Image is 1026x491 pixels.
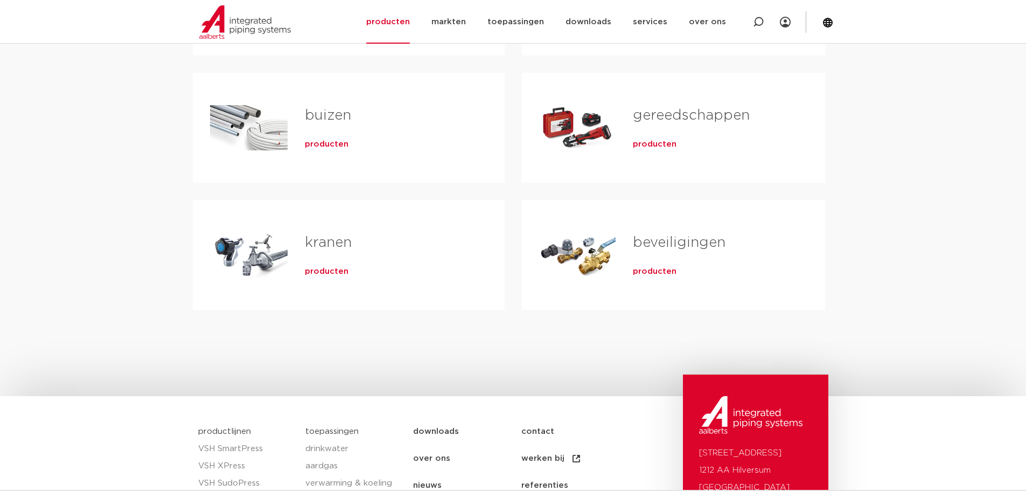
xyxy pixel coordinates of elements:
a: aardgas [305,458,402,475]
a: contact [521,418,630,445]
a: producten [633,139,676,150]
a: kranen [305,236,352,250]
a: gereedschappen [633,108,750,122]
a: over ons [413,445,521,472]
a: VSH SmartPress [198,440,295,458]
a: drinkwater [305,440,402,458]
a: downloads [413,418,521,445]
a: toepassingen [305,427,359,435]
a: beveiligingen [633,236,725,250]
a: producten [305,139,348,150]
a: VSH XPress [198,458,295,475]
a: producten [305,266,348,277]
a: productlijnen [198,427,251,435]
a: buizen [305,108,351,122]
a: producten [633,266,676,277]
a: werken bij [521,445,630,472]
